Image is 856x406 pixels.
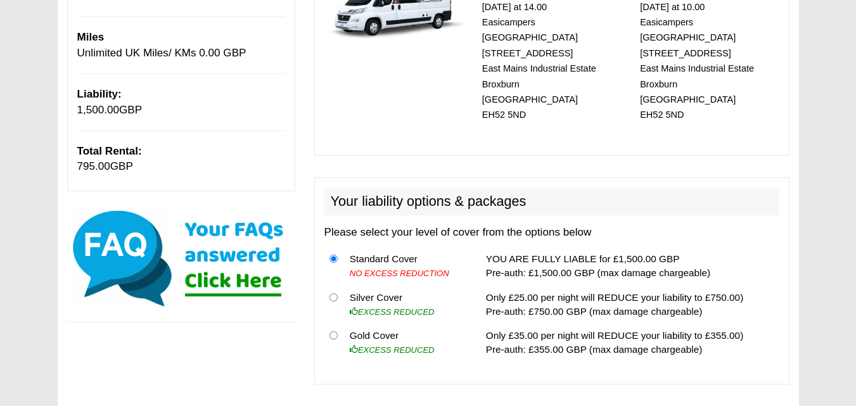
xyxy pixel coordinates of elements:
td: Only £25.00 per night will REDUCE your liability to £750.00) Pre-auth: £750.00 GBP (max damage ch... [481,285,779,324]
b: Liability: [77,88,122,100]
img: Click here for our most common FAQs [67,208,295,309]
small: [DATE] at 10.00 Easicampers [GEOGRAPHIC_DATA] [STREET_ADDRESS] East Mains Industrial Estate Broxb... [640,2,754,120]
b: Miles [77,31,105,43]
span: 795.00 [77,160,110,172]
td: YOU ARE FULLY LIABLE for £1,500.00 GBP Pre-auth: £1,500.00 GBP (max damage chargeable) [481,247,779,286]
i: EXCESS REDUCED [350,307,435,317]
p: GBP [77,87,285,118]
p: Please select your level of cover from the options below [324,225,779,240]
p: Unlimited UK Miles/ KMs 0.00 GBP [77,30,285,61]
td: Standard Cover [345,247,466,286]
i: EXCESS REDUCED [350,345,435,355]
td: Gold Cover [345,324,466,362]
small: [DATE] at 14.00 Easicampers [GEOGRAPHIC_DATA] [STREET_ADDRESS] East Mains Industrial Estate Broxb... [482,2,596,120]
p: GBP [77,144,285,175]
i: NO EXCESS REDUCTION [350,269,449,278]
span: 1,500.00 [77,104,120,116]
td: Silver Cover [345,285,466,324]
b: Total Rental: [77,145,142,157]
h2: Your liability options & packages [324,187,779,215]
td: Only £35.00 per night will REDUCE your liability to £355.00) Pre-auth: £355.00 GBP (max damage ch... [481,324,779,362]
